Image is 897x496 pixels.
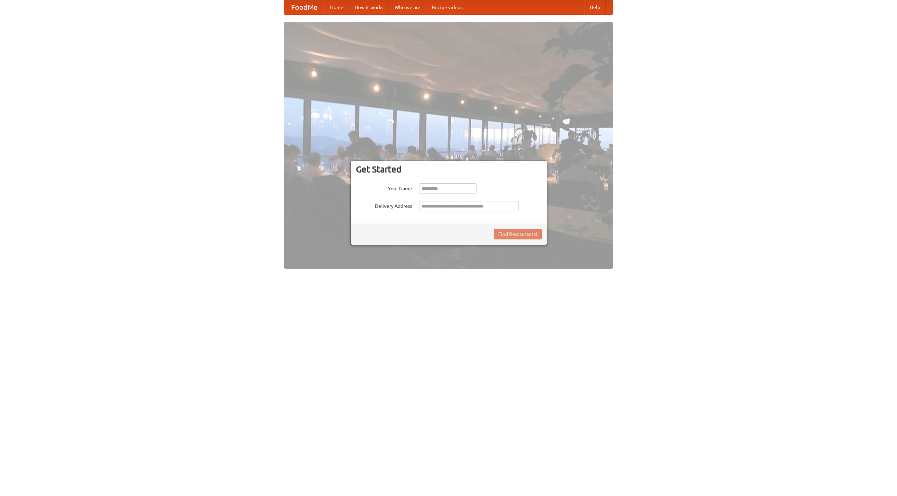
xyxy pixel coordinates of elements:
a: Help [584,0,606,14]
a: Recipe videos [426,0,468,14]
a: FoodMe [284,0,324,14]
button: Find Restaurants! [494,229,542,239]
a: Home [324,0,349,14]
a: Who we are [389,0,426,14]
a: How it works [349,0,389,14]
h3: Get Started [356,164,542,175]
label: Delivery Address [356,201,412,210]
label: Your Name [356,183,412,192]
